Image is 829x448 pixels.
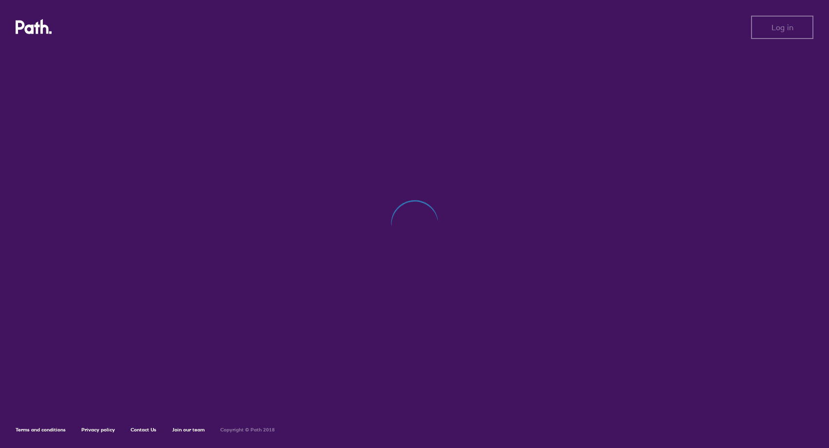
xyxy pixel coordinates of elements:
a: Join our team [172,427,205,433]
a: Privacy policy [81,427,115,433]
button: Log in [751,16,813,39]
h6: Copyright © Path 2018 [220,427,275,433]
a: Terms and conditions [16,427,66,433]
span: Log in [771,23,793,32]
a: Contact Us [131,427,156,433]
